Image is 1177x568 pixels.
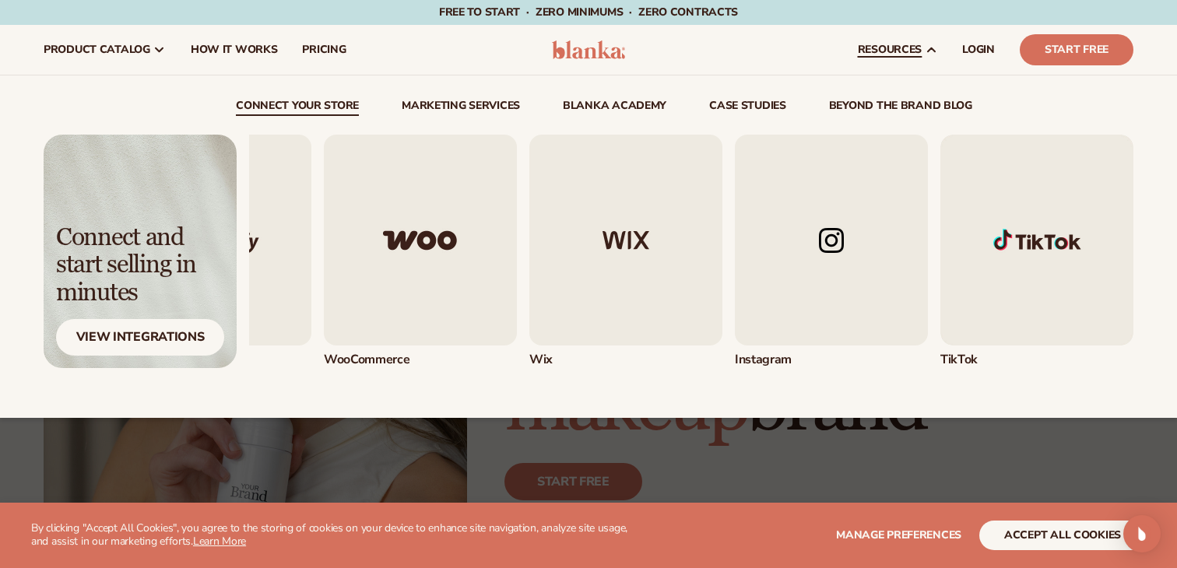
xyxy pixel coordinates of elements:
[563,100,666,116] a: Blanka Academy
[302,44,346,56] span: pricing
[439,5,738,19] span: Free to start · ZERO minimums · ZERO contracts
[940,352,1133,368] div: TikTok
[735,135,928,368] a: Instagram logo. Instagram
[56,224,224,307] div: Connect and start selling in minutes
[529,135,722,368] a: Wix logo. Wix
[979,521,1146,550] button: accept all cookies
[402,100,520,116] a: Marketing services
[31,25,178,75] a: product catalog
[529,352,722,368] div: Wix
[735,135,928,368] div: 4 / 5
[44,135,237,368] img: Light background with shadow.
[44,135,237,368] a: Light background with shadow. Connect and start selling in minutes View Integrations
[1123,515,1161,552] div: Open Intercom Messenger
[845,25,950,75] a: resources
[191,44,278,56] span: How It Works
[324,135,517,368] div: 2 / 5
[1020,34,1133,65] a: Start Free
[940,135,1133,368] a: Shopify Image 1 TikTok
[324,135,517,368] a: Woo commerce logo. WooCommerce
[735,135,928,345] img: Instagram logo.
[193,534,246,549] a: Learn More
[56,319,224,356] div: View Integrations
[44,44,150,56] span: product catalog
[31,522,638,549] p: By clicking "Accept All Cookies", you agree to the storing of cookies on your device to enhance s...
[836,528,961,542] span: Manage preferences
[940,135,1133,345] img: Shopify Image 1
[709,100,786,116] a: case studies
[324,135,517,345] img: Woo commerce logo.
[858,44,922,56] span: resources
[962,44,995,56] span: LOGIN
[236,100,359,116] a: connect your store
[552,40,626,59] img: logo
[735,352,928,368] div: Instagram
[836,521,961,550] button: Manage preferences
[529,135,722,368] div: 3 / 5
[829,100,972,116] a: beyond the brand blog
[290,25,358,75] a: pricing
[324,352,517,368] div: WooCommerce
[529,135,722,345] img: Wix logo.
[950,25,1007,75] a: LOGIN
[178,25,290,75] a: How It Works
[940,135,1133,368] div: 5 / 5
